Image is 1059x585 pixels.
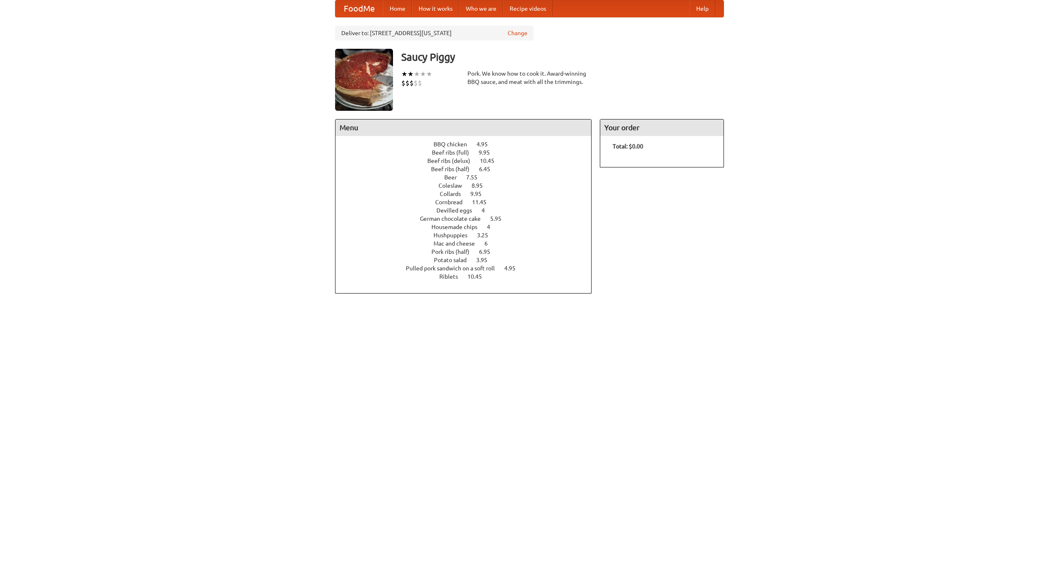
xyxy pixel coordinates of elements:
span: Devilled eggs [436,207,480,214]
a: How it works [412,0,459,17]
a: Riblets 10.45 [439,273,497,280]
a: Beef ribs (half) 6.45 [431,166,506,172]
a: BBQ chicken 4.95 [434,141,503,148]
span: Housemade chips [431,224,486,230]
a: Change [508,29,527,37]
a: Coleslaw 8.95 [438,182,498,189]
a: Pork ribs (half) 6.95 [431,248,506,255]
span: Pulled pork sandwich on a soft roll [406,265,503,272]
a: Cornbread 11.45 [435,199,502,205]
a: Beef ribs (full) 9.95 [432,149,505,156]
span: 10.45 [480,158,503,164]
a: Recipe videos [503,0,553,17]
span: Hushpuppies [434,232,476,239]
span: 10.45 [467,273,490,280]
a: Help [690,0,715,17]
a: Beer 7.55 [444,174,493,181]
li: $ [418,79,422,88]
span: 7.55 [466,174,486,181]
span: Beef ribs (delux) [427,158,479,164]
a: Mac and cheese 6 [434,240,503,247]
span: Beef ribs (full) [432,149,477,156]
li: ★ [420,69,426,79]
li: ★ [401,69,407,79]
span: Potato salad [434,257,475,263]
a: Beef ribs (delux) 10.45 [427,158,510,164]
span: Mac and cheese [434,240,483,247]
span: 8.95 [472,182,491,189]
span: Collards [440,191,469,197]
img: angular.jpg [335,49,393,111]
span: 4 [482,207,493,214]
a: Devilled eggs 4 [436,207,500,214]
span: 9.95 [470,191,490,197]
b: Total: $0.00 [613,143,643,150]
span: Beer [444,174,465,181]
span: 9.95 [479,149,498,156]
li: ★ [407,69,414,79]
h4: Your order [600,119,724,136]
span: 4 [487,224,498,230]
span: Cornbread [435,199,471,205]
span: BBQ chicken [434,141,475,148]
li: ★ [414,69,420,79]
li: $ [401,79,405,88]
a: Hushpuppies 3.25 [434,232,503,239]
span: Riblets [439,273,466,280]
a: Potato salad 3.95 [434,257,503,263]
a: FoodMe [335,0,383,17]
span: Beef ribs (half) [431,166,478,172]
div: Pork. We know how to cook it. Award-winning BBQ sauce, and meat with all the trimmings. [467,69,592,86]
h4: Menu [335,119,591,136]
a: Pulled pork sandwich on a soft roll 4.95 [406,265,531,272]
span: 4.95 [504,265,524,272]
a: Housemade chips 4 [431,224,506,230]
a: German chocolate cake 5.95 [420,215,517,222]
li: $ [410,79,414,88]
div: Deliver to: [STREET_ADDRESS][US_STATE] [335,26,534,41]
span: 11.45 [472,199,495,205]
span: Coleslaw [438,182,470,189]
span: 4.95 [477,141,496,148]
a: Collards 9.95 [440,191,497,197]
span: Pork ribs (half) [431,248,478,255]
span: 6 [484,240,496,247]
li: $ [414,79,418,88]
span: 3.95 [476,257,496,263]
li: $ [405,79,410,88]
span: 6.95 [479,248,498,255]
h3: Saucy Piggy [401,49,724,65]
span: German chocolate cake [420,215,489,222]
span: 6.45 [479,166,498,172]
a: Who we are [459,0,503,17]
a: Home [383,0,412,17]
span: 5.95 [490,215,510,222]
li: ★ [426,69,432,79]
span: 3.25 [477,232,496,239]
